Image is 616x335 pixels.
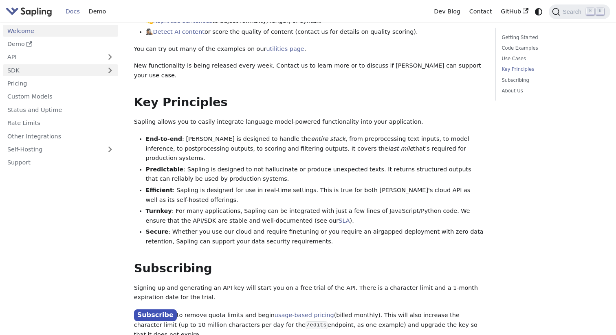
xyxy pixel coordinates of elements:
li: : Sapling is designed to not hallucinate or produce unexpected texts. It returns structured outpu... [146,165,484,184]
button: Search (Command+K) [549,4,610,19]
strong: Turnkey [146,208,172,214]
a: Other Integrations [3,130,118,142]
a: Subscribe [134,309,177,321]
a: Getting Started [502,34,601,42]
strong: End-to-end [146,136,182,142]
kbd: K [596,8,604,15]
a: Rephrase sentences [153,18,212,24]
a: SLA [339,217,350,224]
li: : [PERSON_NAME] is designed to handle the , from preprocessing text inputs, to model inference, t... [146,134,484,163]
p: Signing up and generating an API key will start you on a free trial of the API. There is a charac... [134,283,484,303]
a: Detect AI content [153,28,205,35]
a: utilities page [266,46,304,52]
a: GitHub [496,5,532,18]
li: : For many applications, Sapling can be integrated with just a few lines of JavaScript/Python cod... [146,206,484,226]
a: Subscribing [502,77,601,84]
a: SDK [3,64,102,76]
img: Sapling.ai [6,6,52,18]
a: Rate Limits [3,117,118,129]
a: Dev Blog [429,5,464,18]
li: 🕵🏽‍♀️ or score the quality of content (contact us for details on quality scoring). [146,27,484,37]
button: Expand sidebar category 'API' [102,51,118,63]
kbd: ⌘ [586,8,594,15]
h2: Subscribing [134,261,484,276]
p: Sapling allows you to easily integrate language model-powered functionality into your application. [134,117,484,127]
a: Self-Hosting [3,144,118,155]
a: Custom Models [3,91,118,103]
button: Expand sidebar category 'SDK' [102,64,118,76]
a: Code Examples [502,44,601,52]
p: New functionality is being released every week. Contact us to learn more or to discuss if [PERSON... [134,61,484,81]
strong: Efficient [146,187,173,193]
a: Use Cases [502,55,601,63]
a: About Us [502,87,601,95]
em: entire stack [311,136,345,142]
h2: Key Principles [134,95,484,110]
li: : Whether you use our cloud and require finetuning or you require an airgapped deployment with ze... [146,227,484,247]
a: Docs [61,5,84,18]
a: Sapling.ai [6,6,55,18]
code: /edits [306,321,328,329]
a: Key Principles [502,66,601,73]
a: Pricing [3,78,118,90]
strong: Secure [146,228,169,235]
strong: Predictable [146,166,184,173]
button: Switch between dark and light mode (currently system mode) [533,6,545,18]
a: Support [3,157,118,169]
span: Search [560,9,586,15]
a: usage-based pricing [275,312,334,318]
p: You can try out many of the examples on our . [134,44,484,54]
a: Demo [3,38,118,50]
li: : Sapling is designed for use in real-time settings. This is true for both [PERSON_NAME]'s cloud ... [146,186,484,205]
a: Demo [84,5,110,18]
a: Contact [465,5,497,18]
a: Status and Uptime [3,104,118,116]
a: Welcome [3,25,118,37]
em: last mile [388,145,413,152]
a: API [3,51,102,63]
